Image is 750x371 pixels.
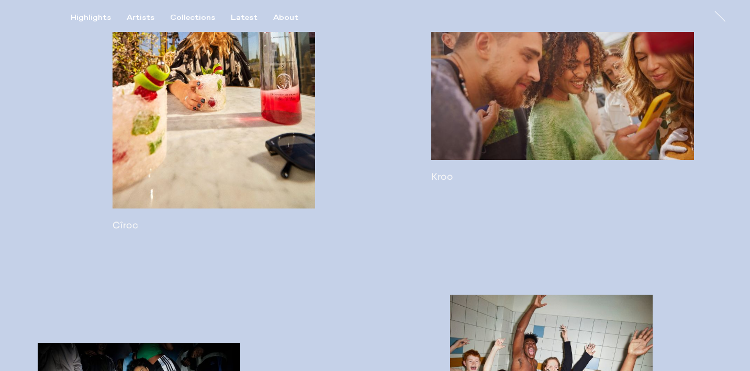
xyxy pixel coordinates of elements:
[231,13,273,22] button: Latest
[170,13,231,22] button: Collections
[231,13,258,22] div: Latest
[71,13,111,22] div: Highlights
[127,13,154,22] div: Artists
[127,13,170,22] button: Artists
[71,13,127,22] button: Highlights
[273,13,298,22] div: About
[170,13,215,22] div: Collections
[273,13,314,22] button: About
